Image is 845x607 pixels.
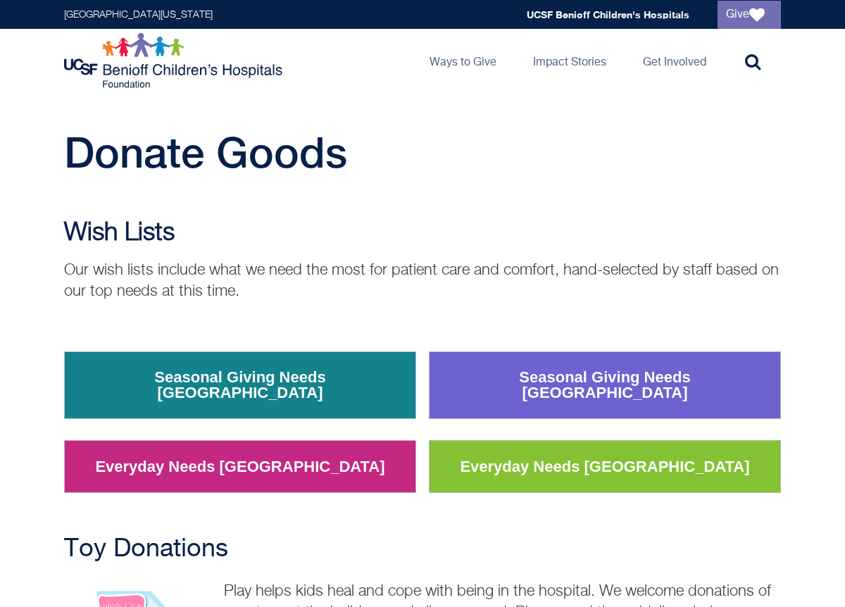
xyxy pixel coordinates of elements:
a: Get Involved [632,29,718,92]
h2: Wish Lists [64,219,781,247]
a: Impact Stories [522,29,618,92]
a: Give [718,1,781,29]
a: Seasonal Giving Needs [GEOGRAPHIC_DATA] [72,359,408,411]
p: Our wish lists include what we need the most for patient care and comfort, hand-selected by staff... [64,260,781,302]
h2: Toy Donations [64,535,781,563]
a: Seasonal Giving Needs [GEOGRAPHIC_DATA] [437,359,773,411]
img: Logo for UCSF Benioff Children's Hospitals Foundation [64,32,286,89]
a: Everyday Needs [GEOGRAPHIC_DATA] [449,449,760,485]
span: Donate Goods [64,127,347,177]
a: Everyday Needs [GEOGRAPHIC_DATA] [84,449,395,485]
a: UCSF Benioff Children's Hospitals [527,8,689,20]
a: Ways to Give [418,29,508,92]
a: [GEOGRAPHIC_DATA][US_STATE] [64,10,213,20]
